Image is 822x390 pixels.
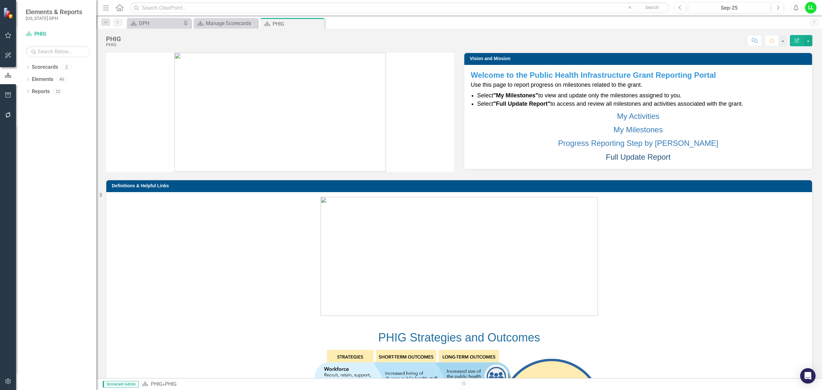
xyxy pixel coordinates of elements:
span: PHIG Strategies and Outcomes [378,331,540,344]
a: DPH [128,19,181,27]
button: Search [636,3,668,12]
div: 2 [61,65,72,70]
span: Search [645,5,659,10]
a: Scorecards [32,64,58,71]
input: Search Below... [26,46,90,57]
div: Manage Scorecards [206,19,256,27]
img: ClearPoint Strategy [3,7,14,18]
a: Elements [32,76,53,83]
strong: "My Milestones" [493,92,538,99]
a: PHIG [26,31,90,38]
input: Search ClearPoint... [130,2,669,13]
div: Sep-25 [690,4,768,12]
img: mceclip0%20v4.png [320,197,598,316]
a: My Milestones [614,125,663,134]
a: Progress Reporting Step by [PERSON_NAME] [558,139,718,147]
a: Manage Scorecards [195,19,256,27]
a: Full Update Report [606,153,670,161]
div: PHIG [165,381,177,387]
span: Elements & Reports [26,8,82,16]
strong: Welcome to the Public Health Infrastructure Grant Reporting Portal [471,71,716,79]
strong: "Full Update Report" [493,101,550,107]
div: 22 [53,89,63,94]
div: PHIG [106,35,121,42]
span: Scorecard Admin [103,381,139,387]
div: Open Intercom Messenger [800,368,816,384]
span: Use this page to report progress on milestones related to the grant. [471,82,642,88]
div: DPH [139,19,181,27]
span: Select to access and review all milestones and activities associated with the grant. [477,101,743,107]
small: [US_STATE] DPH [26,16,82,21]
div: PHIG [106,42,121,47]
button: Sep-25 [688,2,770,13]
a: Reports [32,88,50,95]
h3: Vision and Mission [470,56,809,61]
div: PHIG [273,20,323,28]
button: LL [805,2,817,13]
h3: Definitions & Helpful Links [112,183,809,188]
div: » [142,381,454,388]
div: 40 [57,77,67,82]
span: Select to view and update only the milestones assigned to you. [477,92,681,99]
a: My Activities [617,112,659,120]
a: PHIG [151,381,162,387]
